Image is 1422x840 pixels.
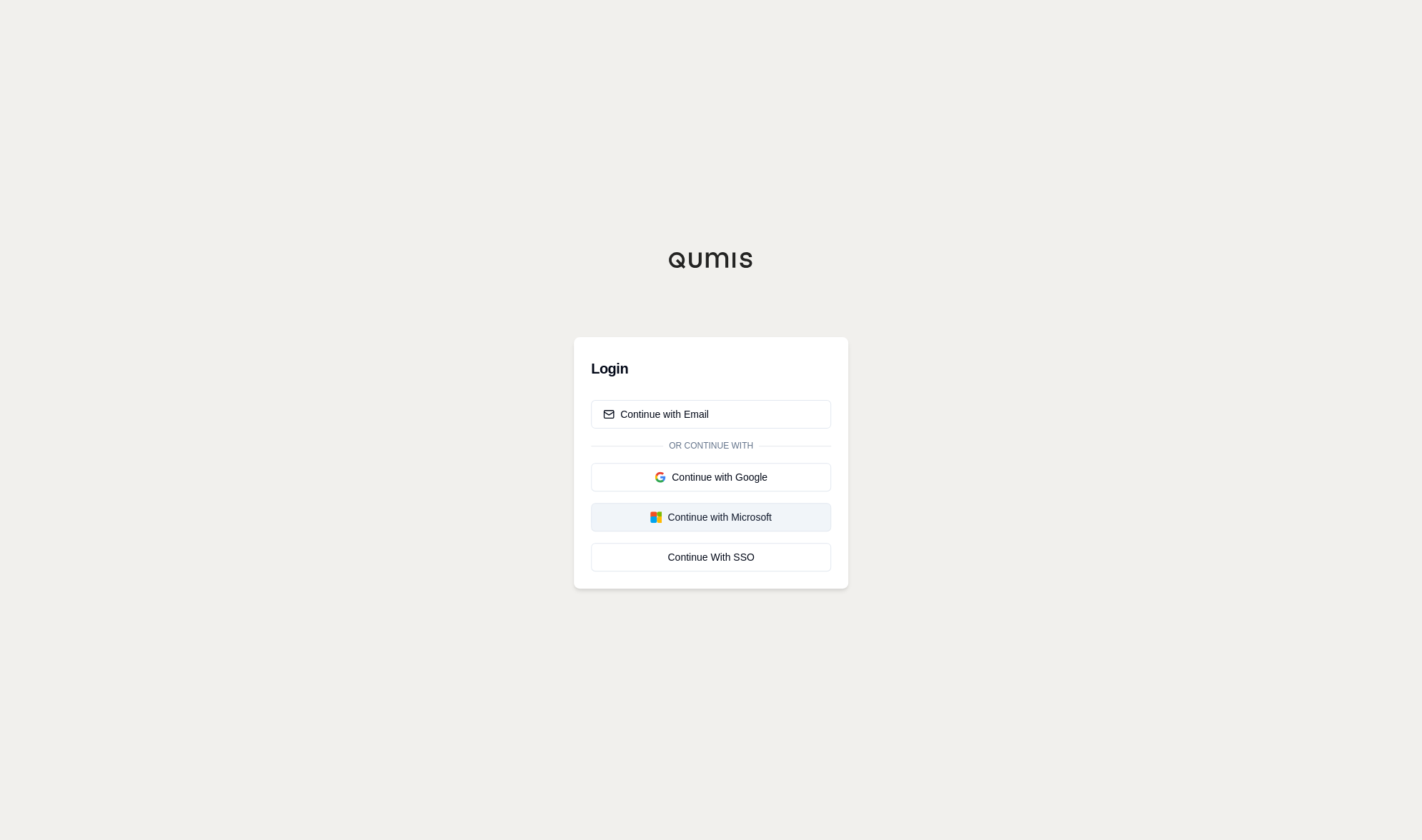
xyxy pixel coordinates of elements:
[591,400,831,429] button: Continue with Email
[591,543,831,571] a: Continue With SSO
[591,503,831,531] button: Continue with Microsoft
[603,407,709,421] div: Continue with Email
[603,550,819,564] div: Continue With SSO
[663,440,759,451] span: Or continue with
[603,510,819,524] div: Continue with Microsoft
[603,470,819,484] div: Continue with Google
[591,354,831,383] h3: Login
[591,463,831,491] button: Continue with Google
[668,251,754,269] img: Qumis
